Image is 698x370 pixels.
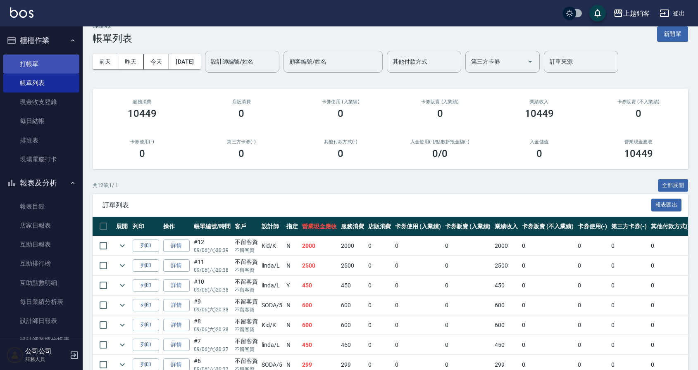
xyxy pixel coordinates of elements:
[114,217,131,236] th: 展開
[235,258,258,266] div: 不留客資
[500,139,579,145] h2: 入金儲值
[393,236,443,256] td: 0
[192,315,233,335] td: #8
[133,299,159,312] button: 列印
[284,335,300,355] td: N
[366,335,393,355] td: 0
[576,256,610,275] td: 0
[163,299,190,312] a: 詳情
[10,7,33,18] img: Logo
[116,319,129,331] button: expand row
[520,256,575,275] td: 0
[301,99,380,104] h2: 卡券使用 (入業績)
[163,279,190,292] a: 詳情
[93,182,118,189] p: 共 12 筆, 1 / 1
[238,108,244,119] h3: 0
[443,256,493,275] td: 0
[300,296,339,315] td: 600
[649,236,694,256] td: 0
[649,217,694,236] th: 其他付款方式(-)
[437,108,443,119] h3: 0
[493,276,520,295] td: 450
[93,54,118,69] button: 前天
[609,276,649,295] td: 0
[93,33,132,44] h3: 帳單列表
[116,279,129,292] button: expand row
[366,315,393,335] td: 0
[520,236,575,256] td: 0
[25,356,67,363] p: 服務人員
[133,240,159,252] button: 列印
[192,217,233,236] th: 帳單編號/時間
[202,139,281,145] h2: 第三方卡券(-)
[493,217,520,236] th: 業績收入
[3,92,79,111] a: 現金收支登錄
[520,335,575,355] td: 0
[116,240,129,252] button: expand row
[493,335,520,355] td: 450
[235,266,258,274] p: 不留客資
[194,266,231,274] p: 09/06 (六) 20:38
[284,217,300,236] th: 指定
[339,296,366,315] td: 600
[3,273,79,292] a: 互助點數明細
[133,259,159,272] button: 列印
[235,337,258,346] div: 不留客資
[3,330,79,349] a: 設計師業績分析表
[284,236,300,256] td: N
[609,315,649,335] td: 0
[194,247,231,254] p: 09/06 (六) 20:39
[163,240,190,252] a: 詳情
[235,297,258,306] div: 不留客資
[102,139,182,145] h2: 卡券使用(-)
[493,236,520,256] td: 2000
[93,24,132,29] h2: ORDERS
[192,335,233,355] td: #7
[443,217,493,236] th: 卡券販賣 (入業績)
[260,217,284,236] th: 設計師
[576,296,610,315] td: 0
[338,108,343,119] h3: 0
[25,347,67,356] h5: 公司公司
[656,6,688,21] button: 登出
[301,139,380,145] h2: 其他付款方式(-)
[520,296,575,315] td: 0
[339,256,366,275] td: 2500
[3,292,79,311] a: 每日業績分析表
[133,339,159,351] button: 列印
[300,315,339,335] td: 600
[609,256,649,275] td: 0
[3,235,79,254] a: 互助日報表
[624,148,653,159] h3: 10449
[235,238,258,247] div: 不留客資
[284,276,300,295] td: Y
[366,256,393,275] td: 0
[192,296,233,315] td: #9
[657,26,688,42] button: 新開單
[366,296,393,315] td: 0
[443,236,493,256] td: 0
[609,236,649,256] td: 0
[235,326,258,333] p: 不留客資
[3,74,79,92] a: 帳單列表
[576,335,610,355] td: 0
[651,201,682,209] a: 報表匯出
[339,217,366,236] th: 服務消費
[128,108,157,119] h3: 10449
[339,276,366,295] td: 450
[233,217,260,236] th: 客戶
[235,286,258,294] p: 不留客資
[576,236,610,256] td: 0
[649,276,694,295] td: 0
[192,236,233,256] td: #12
[493,256,520,275] td: 2500
[235,306,258,313] p: 不留客資
[400,139,479,145] h2: 入金使用(-) /點數折抵金額(-)
[300,256,339,275] td: 2500
[284,296,300,315] td: N
[366,217,393,236] th: 店販消費
[649,296,694,315] td: 0
[300,217,339,236] th: 營業現金應收
[651,199,682,211] button: 報表匯出
[260,335,284,355] td: linda /L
